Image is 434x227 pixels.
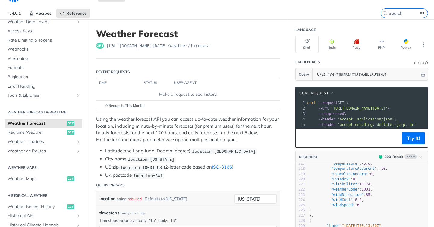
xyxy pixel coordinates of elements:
svg: Search [382,11,387,16]
li: Latitude and Longitude (Decimal degree) [105,148,280,154]
i: Information [425,61,428,64]
a: Tools & LibrariesShow subpages for Tools & Libraries [5,91,82,100]
div: 223 [296,192,305,197]
span: 85 [366,193,370,197]
span: Versioning [8,56,81,62]
div: Recent Requests [96,69,130,75]
span: "windSpeed" [331,203,355,207]
div: 200 - Result [385,154,403,160]
p: Using the weather forecast API you can access up-to-date weather information for your location, i... [96,116,280,143]
div: 221 [296,182,305,187]
th: status [142,78,172,88]
a: Webhooks [5,45,82,54]
span: get [67,130,74,135]
button: PHP [370,36,393,53]
span: --url [318,106,329,110]
span: - [361,161,363,166]
span: "visibility" [331,182,357,186]
button: Show subpages for Historical API [76,213,81,218]
button: Node [320,36,343,53]
div: 222 [296,187,305,192]
div: Query [414,61,424,65]
span: 10 [381,166,385,171]
div: 228 [296,218,305,223]
a: Weather Forecastget [5,119,82,128]
span: "uvIndex" [331,177,351,181]
span: get [67,176,74,181]
div: Query Params [96,182,125,188]
span: Weather Recent History [8,204,65,210]
span: location=SW1 [133,173,162,178]
div: 225 [296,203,305,208]
li: City name [105,156,280,163]
span: Historical API [8,213,74,219]
span: "temperatureApparent" [331,166,377,171]
span: : , [309,166,388,171]
span: Weather on Routes [8,148,74,154]
span: Reference [66,11,87,16]
span: 'accept-encoding: deflate, gzip, br' [338,123,416,127]
span: 0 [370,172,372,176]
span: Weather Maps [8,176,65,182]
div: Language [295,27,316,33]
a: Weather Mapsget [5,174,82,183]
a: Rate Limiting & Tokens [5,36,82,45]
span: : , [309,177,357,181]
span: Webhooks [8,46,81,52]
span: cURL Request [299,90,329,96]
span: Realtime Weather [8,129,65,135]
span: - [379,166,381,171]
button: Hide [420,71,426,77]
span: "windDirection" [331,193,363,197]
a: Weather Recent Historyget [5,202,82,211]
div: 227 [296,213,305,218]
span: Formats [8,65,81,71]
span: : , [309,187,373,191]
div: required [128,194,142,203]
span: --header [318,123,335,127]
span: Query [299,72,309,77]
button: cURL Request [297,90,336,96]
div: 217 [296,161,305,166]
div: 2 [296,106,306,111]
div: 218 [296,166,305,171]
span: : , [309,198,364,202]
a: Weather TimelinesShow subpages for Weather Timelines [5,137,82,146]
span: Pagination [8,74,81,80]
span: "uvHealthConcern" [331,172,368,176]
a: Error Handling [5,82,82,91]
span: Access Keys [8,28,81,34]
div: array of strings [121,210,146,216]
h2: Weather Maps [5,165,82,170]
span: 6 [357,203,359,207]
span: \ [307,112,346,116]
p: Timesteps includes: hourly: "1h", daily: "1d" [99,218,277,223]
span: : , [309,182,373,186]
span: Error Handling [8,83,81,89]
span: 0 Requests This Month [105,103,143,108]
div: Credentials [295,59,320,65]
button: 200200-ResultExample [376,154,425,160]
a: Recipes [26,9,55,18]
span: curl [307,101,316,105]
h2: Historical Weather [5,193,82,198]
span: Weather Forecast [8,120,65,126]
span: Recipes [36,11,52,16]
label: location [99,194,115,203]
th: user agent [172,78,268,88]
a: Versioning [5,54,82,63]
button: Copy to clipboard [299,134,307,143]
h1: Weather Forecast [96,28,280,39]
span: } [309,208,311,212]
span: get [96,43,104,49]
a: Weather on RoutesShow subpages for Weather on Routes [5,147,82,156]
span: : , [309,172,375,176]
span: 1001 [361,187,370,191]
span: : [309,203,359,207]
span: Weather Data Layers [8,19,74,25]
h2: Weather Forecast & realtime [5,110,82,115]
span: --header [318,117,335,121]
button: Show subpages for Weather Timelines [76,139,81,144]
span: Rate Limiting & Tokens [8,37,81,43]
button: Show subpages for Tools & Libraries [76,93,81,98]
